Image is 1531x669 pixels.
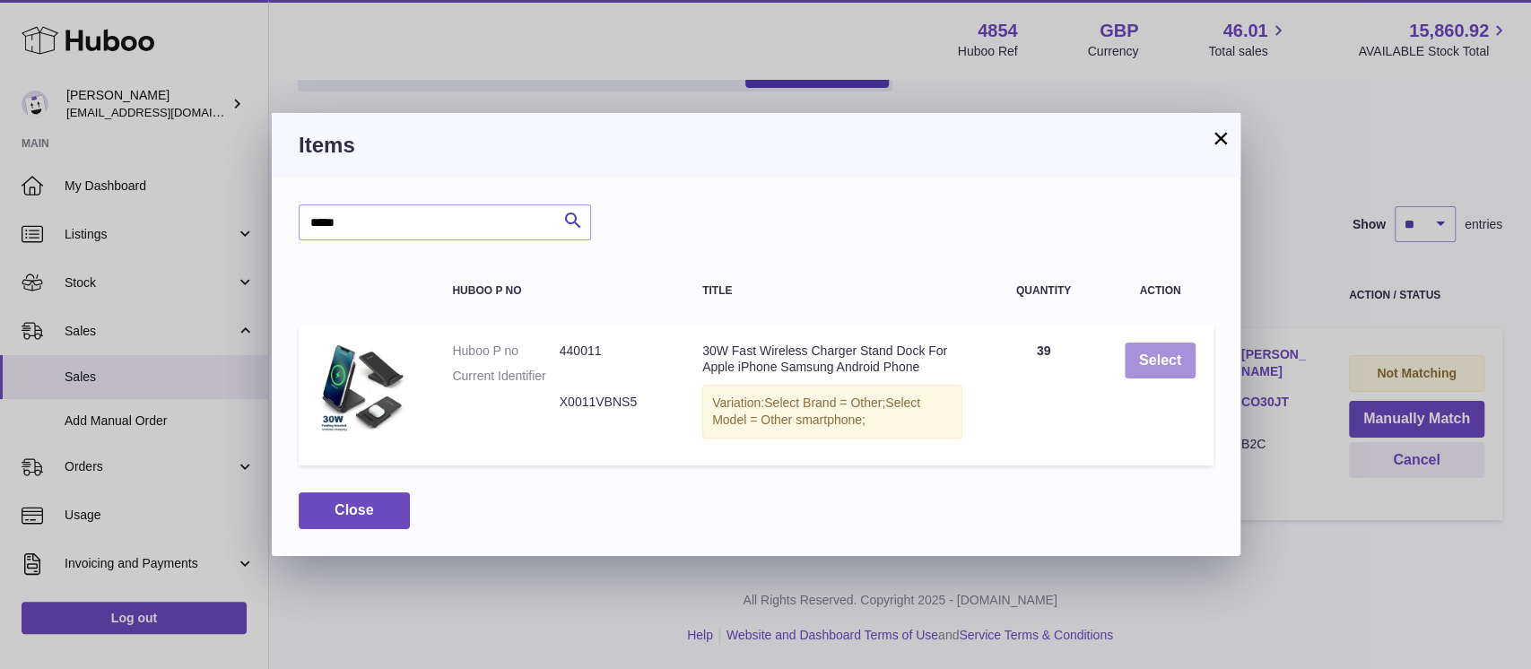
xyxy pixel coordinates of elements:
[1107,267,1213,315] th: Action
[299,492,410,529] button: Close
[452,368,559,385] dt: Current Identifier
[560,343,666,360] dd: 440011
[317,343,406,432] img: 30W Fast Wireless Charger Stand Dock For Apple iPhone Samsung Android Phone
[980,325,1107,466] td: 39
[764,395,885,410] span: Select Brand = Other;
[980,267,1107,315] th: Quantity
[299,131,1213,160] h3: Items
[560,394,666,411] dd: X0011VBNS5
[702,385,962,439] div: Variation:
[684,267,980,315] th: Title
[452,343,559,360] dt: Huboo P no
[434,267,684,315] th: Huboo P no
[335,502,374,517] span: Close
[1125,343,1196,379] button: Select
[1210,127,1231,149] button: ×
[702,343,962,377] div: 30W Fast Wireless Charger Stand Dock For Apple iPhone Samsung Android Phone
